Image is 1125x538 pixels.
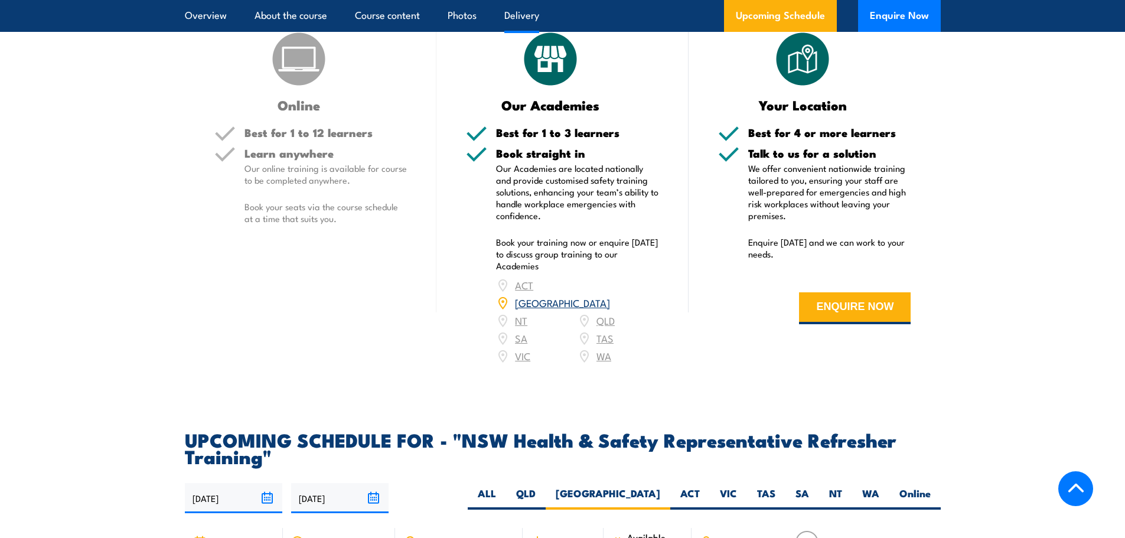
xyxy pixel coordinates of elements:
[244,162,407,186] p: Our online training is available for course to be completed anywhere.
[546,487,670,510] label: [GEOGRAPHIC_DATA]
[670,487,710,510] label: ACT
[496,127,659,138] h5: Best for 1 to 3 learners
[244,201,407,224] p: Book your seats via the course schedule at a time that suits you.
[496,236,659,272] p: Book your training now or enquire [DATE] to discuss group training to our Academies
[748,148,911,159] h5: Talk to us for a solution
[748,162,911,221] p: We offer convenient nationwide training tailored to you, ensuring your staff are well-prepared fo...
[496,162,659,221] p: Our Academies are located nationally and provide customised safety training solutions, enhancing ...
[799,292,911,324] button: ENQUIRE NOW
[291,483,389,513] input: To date
[710,487,747,510] label: VIC
[214,98,384,112] h3: Online
[468,487,506,510] label: ALL
[852,487,889,510] label: WA
[185,431,941,464] h2: UPCOMING SCHEDULE FOR - "NSW Health & Safety Representative Refresher Training"
[819,487,852,510] label: NT
[185,483,282,513] input: From date
[748,236,911,260] p: Enquire [DATE] and we can work to your needs.
[506,487,546,510] label: QLD
[244,127,407,138] h5: Best for 1 to 12 learners
[747,487,785,510] label: TAS
[466,98,635,112] h3: Our Academies
[785,487,819,510] label: SA
[244,148,407,159] h5: Learn anywhere
[515,295,610,309] a: [GEOGRAPHIC_DATA]
[718,98,888,112] h3: Your Location
[748,127,911,138] h5: Best for 4 or more learners
[889,487,941,510] label: Online
[496,148,659,159] h5: Book straight in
